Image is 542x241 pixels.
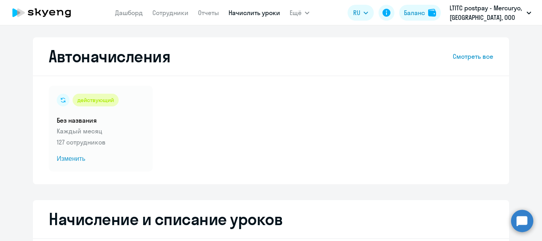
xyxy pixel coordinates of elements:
[399,5,441,21] button: Балансbalance
[450,3,523,22] p: LTITC postpay - Mercuryo, [GEOGRAPHIC_DATA], ООО
[404,8,425,17] div: Баланс
[57,154,145,164] span: Изменить
[73,94,119,106] div: действующий
[290,8,302,17] span: Ещё
[353,8,360,17] span: RU
[453,52,493,61] a: Смотреть все
[229,9,280,17] a: Начислить уроки
[115,9,143,17] a: Дашборд
[49,210,493,229] h2: Начисление и списание уроков
[428,9,436,17] img: balance
[152,9,188,17] a: Сотрудники
[49,47,170,66] h2: Автоначисления
[446,3,535,22] button: LTITC postpay - Mercuryo, [GEOGRAPHIC_DATA], ООО
[57,116,145,125] h5: Без названия
[57,137,145,147] p: 127 сотрудников
[290,5,309,21] button: Ещё
[57,126,145,136] p: Каждый месяц
[348,5,374,21] button: RU
[198,9,219,17] a: Отчеты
